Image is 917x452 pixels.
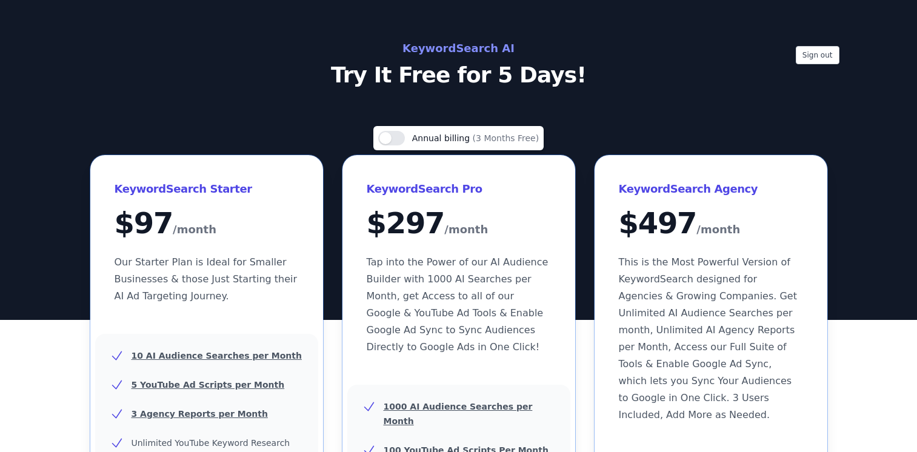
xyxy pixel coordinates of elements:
[367,256,549,353] span: Tap into the Power of our AI Audience Builder with 1000 AI Searches per Month, get Access to all ...
[132,438,290,448] span: Unlimited YouTube Keyword Research
[132,409,268,419] u: 3 Agency Reports per Month
[444,220,488,239] span: /month
[367,208,551,239] div: $ 297
[619,208,803,239] div: $ 497
[115,256,298,302] span: Our Starter Plan is Ideal for Smaller Businesses & those Just Starting their AI Ad Targeting Jour...
[187,63,730,87] p: Try It Free for 5 Days!
[619,256,797,420] span: This is the Most Powerful Version of KeywordSearch designed for Agencies & Growing Companies. Get...
[132,380,285,390] u: 5 YouTube Ad Scripts per Month
[187,39,730,58] h2: KeywordSearch AI
[619,179,803,199] h3: KeywordSearch Agency
[132,351,302,361] u: 10 AI Audience Searches per Month
[115,208,299,239] div: $ 97
[696,220,740,239] span: /month
[796,46,839,64] button: Sign out
[473,133,539,143] span: (3 Months Free)
[384,402,533,426] u: 1000 AI Audience Searches per Month
[367,179,551,199] h3: KeywordSearch Pro
[173,220,216,239] span: /month
[115,179,299,199] h3: KeywordSearch Starter
[412,133,473,143] span: Annual billing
